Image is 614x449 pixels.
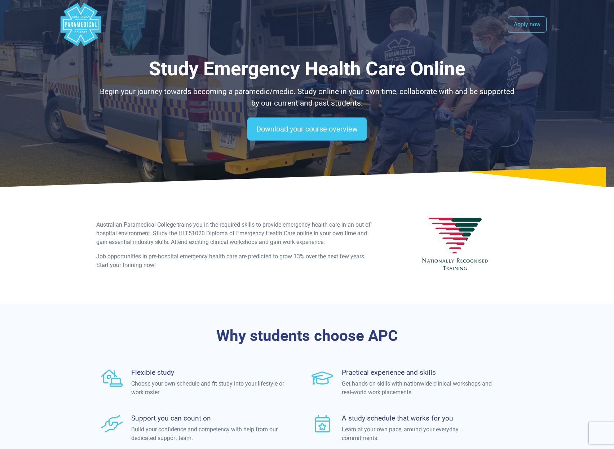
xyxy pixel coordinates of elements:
a: Apply now [508,16,547,33]
p: Job opportunities in pre-hospital emergency health care are predicted to grow 13% over the next f... [96,252,375,270]
h4: A study schedule that works for you [342,414,496,422]
h3: Why students choose APC [96,327,518,345]
p: Choose your own schedule and fit study into your lifestyle or work roster [131,379,285,397]
h1: Study Emergency Health Care Online [96,58,518,80]
h4: Support you can count on [131,414,285,422]
h4: Practical experience and skills [342,368,496,377]
a: Download your course overview [247,117,367,141]
h4: Flexible study [131,368,285,377]
p: Begin your journey towards becoming a paramedic/medic. Study online in your own time, collaborate... [96,86,518,109]
p: Learn at your own pace, around your everyday commitments. [342,425,496,443]
p: Australian Paramedical College trains you in the required skills to provide emergency health care... [96,221,375,246]
p: Get hands-on skills with nationwide clinical workshops and real-world work placements. [342,379,496,397]
p: Build your confidence and competency with help from our dedicated support team. [131,425,285,443]
div: Australian Paramedical College [59,3,102,46]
